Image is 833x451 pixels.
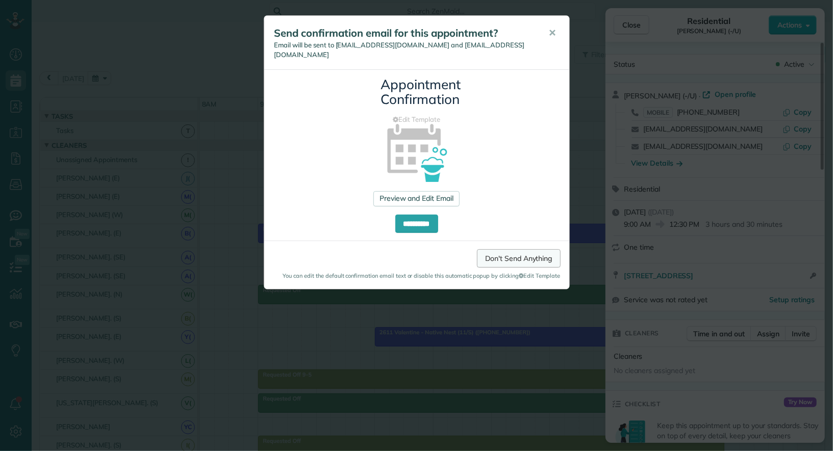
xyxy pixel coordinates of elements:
[549,27,557,39] span: ✕
[381,77,452,107] h3: Appointment Confirmation
[373,191,460,206] a: Preview and Edit Email
[272,115,562,124] a: Edit Template
[273,272,561,280] small: You can edit the default confirmation email text or disable this automatic popup by clicking Edit...
[371,106,462,197] img: appointment_confirmation_icon-141e34405f88b12ade42628e8c248340957700ab75a12ae832a8710e9b578dc5.png
[477,249,560,268] a: Don't Send Anything
[274,41,524,59] span: Email will be sent to [EMAIL_ADDRESS][DOMAIN_NAME] and [EMAIL_ADDRESS][DOMAIN_NAME]
[274,26,535,40] h5: Send confirmation email for this appointment?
